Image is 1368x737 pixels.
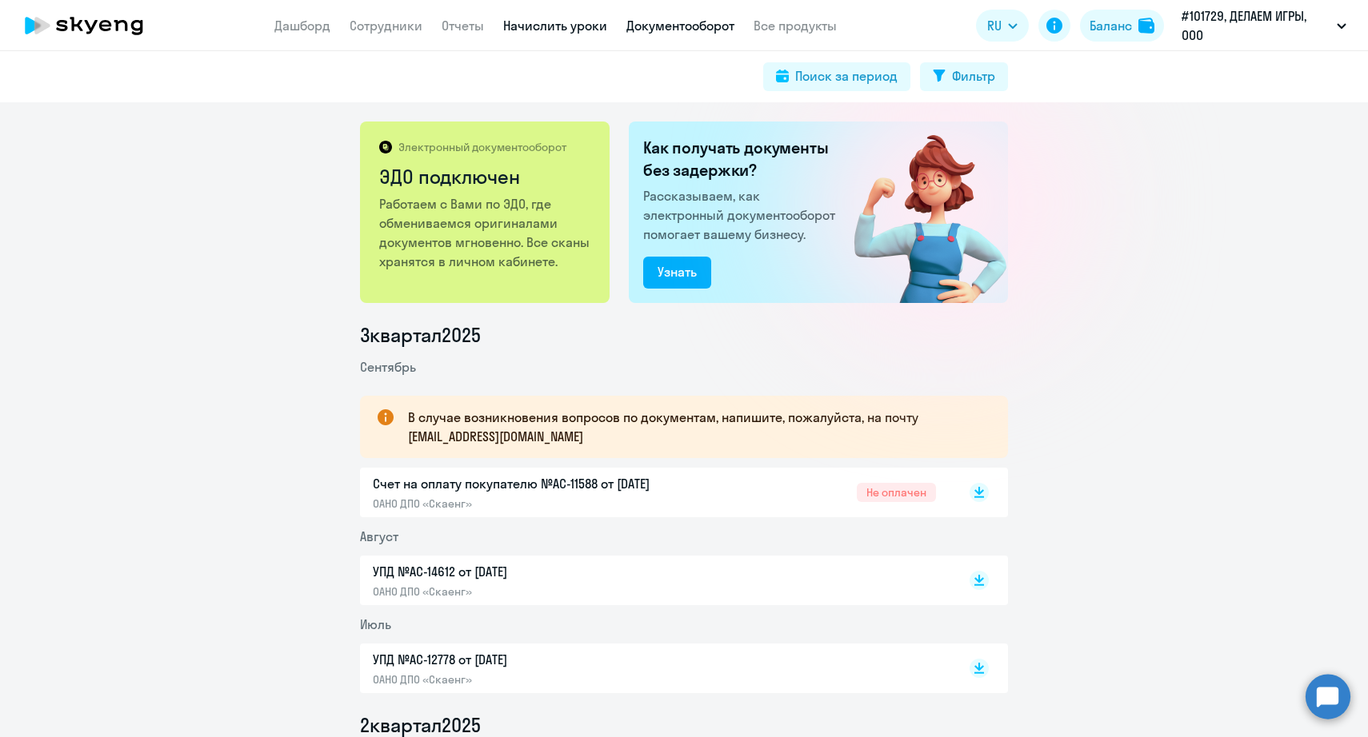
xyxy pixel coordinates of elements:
[373,562,936,599] a: УПД №AC-14612 от [DATE]ОАНО ДПО «Скаенг»
[795,66,898,86] div: Поиск за период
[828,122,1008,303] img: connected
[360,359,416,375] span: Сентябрь
[658,262,697,281] div: Узнать
[1174,6,1354,45] button: #101729, ДЕЛАЕМ ИГРЫ, ООО
[1090,16,1132,35] div: Баланс
[373,650,936,687] a: УПД №AC-12778 от [DATE]ОАНО ДПО «Скаенг»
[763,62,910,91] button: Поиск за период
[857,483,936,502] span: Не оплачен
[373,496,709,511] p: ОАНО ДПО «Скаенг»
[408,408,979,446] p: В случае возникновения вопросов по документам, напишите, пожалуйста, на почту [EMAIL_ADDRESS][DOM...
[360,528,398,544] span: Август
[643,186,842,244] p: Рассказываем, как электронный документооборот помогает вашему бизнесу.
[626,18,734,34] a: Документооборот
[1080,10,1164,42] button: Балансbalance
[379,164,593,189] h2: ЭДО подключен
[350,18,422,34] a: Сотрудники
[373,672,709,687] p: ОАНО ДПО «Скаенг»
[643,257,711,289] button: Узнать
[976,10,1029,42] button: RU
[503,18,607,34] a: Начислить уроки
[373,474,709,493] p: Счет на оплату покупателю №AC-11588 от [DATE]
[643,137,842,181] h2: Как получать документы без задержки?
[398,140,566,154] p: Электронный документооборот
[1182,6,1330,45] p: #101729, ДЕЛАЕМ ИГРЫ, ООО
[274,18,330,34] a: Дашборд
[379,194,593,271] p: Работаем с Вами по ЭДО, где обмениваемся оригиналами документов мгновенно. Все сканы хранятся в л...
[360,616,391,632] span: Июль
[373,650,709,669] p: УПД №AC-12778 от [DATE]
[360,322,1008,348] li: 3 квартал 2025
[442,18,484,34] a: Отчеты
[987,16,1002,35] span: RU
[373,584,709,599] p: ОАНО ДПО «Скаенг»
[952,66,995,86] div: Фильтр
[754,18,837,34] a: Все продукты
[373,562,709,581] p: УПД №AC-14612 от [DATE]
[373,474,936,511] a: Счет на оплату покупателю №AC-11588 от [DATE]ОАНО ДПО «Скаенг»Не оплачен
[920,62,1008,91] button: Фильтр
[1138,18,1154,34] img: balance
